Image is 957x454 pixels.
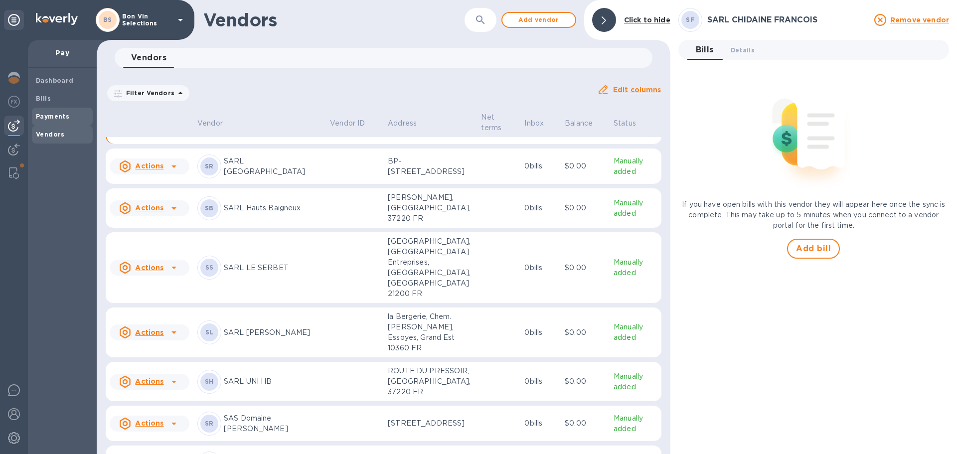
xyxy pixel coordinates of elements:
[787,239,840,259] button: Add bill
[330,118,365,129] p: Vendor ID
[205,204,214,212] b: SB
[524,118,544,129] p: Inbox
[135,264,163,272] u: Actions
[565,376,606,387] p: $0.00
[614,413,657,434] p: Manually added
[388,418,473,429] p: [STREET_ADDRESS]
[481,112,503,133] p: Net terms
[135,328,163,336] u: Actions
[8,96,20,108] img: Foreign exchange
[135,419,163,427] u: Actions
[524,203,557,213] p: 0 bills
[565,118,593,129] p: Balance
[197,118,223,129] p: Vendor
[330,118,378,129] span: Vendor ID
[388,156,473,177] p: BP-[STREET_ADDRESS]
[696,43,714,57] span: Bills
[565,118,606,129] span: Balance
[614,322,657,343] p: Manually added
[613,86,661,94] u: Edit columns
[388,118,430,129] span: Address
[388,192,473,224] p: [PERSON_NAME], [GEOGRAPHIC_DATA], 37220 FR
[501,12,576,28] button: Add vendor
[135,162,163,170] u: Actions
[890,16,949,24] u: Remove vendor
[524,263,557,273] p: 0 bills
[135,377,163,385] u: Actions
[614,118,636,129] p: Status
[224,376,322,387] p: SARL UNI HB
[36,48,89,58] p: Pay
[224,263,322,273] p: SARL LE SERBET
[614,257,657,278] p: Manually added
[205,328,214,336] b: SL
[205,378,214,385] b: SH
[205,264,214,271] b: SS
[565,327,606,338] p: $0.00
[205,162,214,170] b: SR
[796,243,831,255] span: Add bill
[224,413,322,434] p: SAS Domaine [PERSON_NAME]
[388,236,473,299] p: [GEOGRAPHIC_DATA], [GEOGRAPHIC_DATA] Entreprises, [GEOGRAPHIC_DATA], [GEOGRAPHIC_DATA] 21200 FR
[614,156,657,177] p: Manually added
[197,118,236,129] span: Vendor
[707,15,868,25] h3: SARL CHIDAINE FRANCOIS
[36,95,51,102] b: Bills
[524,418,557,429] p: 0 bills
[203,9,465,30] h1: Vendors
[224,327,322,338] p: SARL [PERSON_NAME]
[224,203,322,213] p: SARL Hauts Baigneux
[510,14,567,26] span: Add vendor
[122,89,174,97] p: Filter Vendors
[565,161,606,171] p: $0.00
[4,10,24,30] div: Unpin categories
[565,203,606,213] p: $0.00
[388,118,417,129] p: Address
[122,13,172,27] p: Bon Vin Selections
[624,16,670,24] b: Click to hide
[565,263,606,273] p: $0.00
[135,204,163,212] u: Actions
[224,156,322,177] p: SARL [GEOGRAPHIC_DATA]
[131,51,166,65] span: Vendors
[524,161,557,171] p: 0 bills
[36,13,78,25] img: Logo
[524,376,557,387] p: 0 bills
[481,112,516,133] span: Net terms
[614,371,657,392] p: Manually added
[731,45,755,55] span: Details
[614,198,657,219] p: Manually added
[36,113,69,120] b: Payments
[678,199,949,231] p: If you have open bills with this vendor they will appear here once the sync is complete. This may...
[388,311,473,353] p: la Bergerie, Chem. [PERSON_NAME], Essoyes, Grand Est 10360 FR
[36,77,74,84] b: Dashboard
[565,418,606,429] p: $0.00
[524,327,557,338] p: 0 bills
[103,16,112,23] b: BS
[205,420,214,427] b: SR
[388,366,473,397] p: ROUTE DU PRESSOIR, [GEOGRAPHIC_DATA], 37220 FR
[36,131,65,138] b: Vendors
[524,118,557,129] span: Inbox
[686,16,694,23] b: SF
